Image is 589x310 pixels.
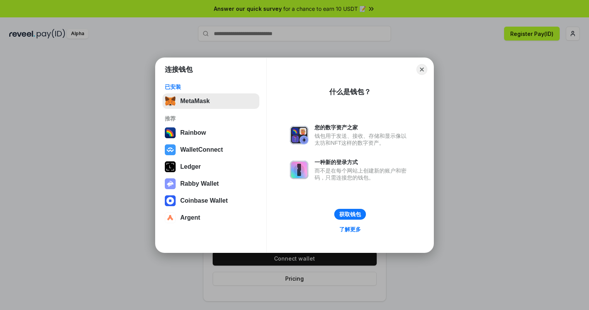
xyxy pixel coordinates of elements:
div: Rainbow [180,129,206,136]
div: Coinbase Wallet [180,197,228,204]
img: svg+xml,%3Csvg%20width%3D%2228%22%20height%3D%2228%22%20viewBox%3D%220%200%2028%2028%22%20fill%3D... [165,195,176,206]
div: Argent [180,214,200,221]
button: Ledger [162,159,259,174]
button: Argent [162,210,259,225]
img: svg+xml,%3Csvg%20xmlns%3D%22http%3A%2F%2Fwww.w3.org%2F2000%2Fsvg%22%20fill%3D%22none%22%20viewBox... [290,126,308,144]
h1: 连接钱包 [165,65,193,74]
img: svg+xml,%3Csvg%20fill%3D%22none%22%20height%3D%2233%22%20viewBox%3D%220%200%2035%2033%22%20width%... [165,96,176,107]
a: 了解更多 [335,224,366,234]
div: 获取钱包 [339,211,361,218]
div: 您的数字资产之家 [315,124,410,131]
div: 了解更多 [339,226,361,233]
div: 钱包用于发送、接收、存储和显示像以太坊和NFT这样的数字资产。 [315,132,410,146]
img: svg+xml,%3Csvg%20xmlns%3D%22http%3A%2F%2Fwww.w3.org%2F2000%2Fsvg%22%20fill%3D%22none%22%20viewBox... [290,161,308,179]
div: WalletConnect [180,146,223,153]
button: Rainbow [162,125,259,141]
button: Close [416,64,427,75]
button: Coinbase Wallet [162,193,259,208]
button: Rabby Wallet [162,176,259,191]
button: 获取钱包 [334,209,366,220]
div: 而不是在每个网站上创建新的账户和密码，只需连接您的钱包。 [315,167,410,181]
div: Ledger [180,163,201,170]
div: 什么是钱包？ [329,87,371,97]
div: 已安装 [165,83,257,90]
div: Rabby Wallet [180,180,219,187]
div: 一种新的登录方式 [315,159,410,166]
button: MetaMask [162,93,259,109]
button: WalletConnect [162,142,259,158]
img: svg+xml,%3Csvg%20width%3D%2228%22%20height%3D%2228%22%20viewBox%3D%220%200%2028%2028%22%20fill%3D... [165,144,176,155]
img: svg+xml,%3Csvg%20xmlns%3D%22http%3A%2F%2Fwww.w3.org%2F2000%2Fsvg%22%20width%3D%2228%22%20height%3... [165,161,176,172]
div: MetaMask [180,98,210,105]
img: svg+xml,%3Csvg%20xmlns%3D%22http%3A%2F%2Fwww.w3.org%2F2000%2Fsvg%22%20fill%3D%22none%22%20viewBox... [165,178,176,189]
img: svg+xml,%3Csvg%20width%3D%2228%22%20height%3D%2228%22%20viewBox%3D%220%200%2028%2028%22%20fill%3D... [165,212,176,223]
img: svg+xml,%3Csvg%20width%3D%22120%22%20height%3D%22120%22%20viewBox%3D%220%200%20120%20120%22%20fil... [165,127,176,138]
div: 推荐 [165,115,257,122]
